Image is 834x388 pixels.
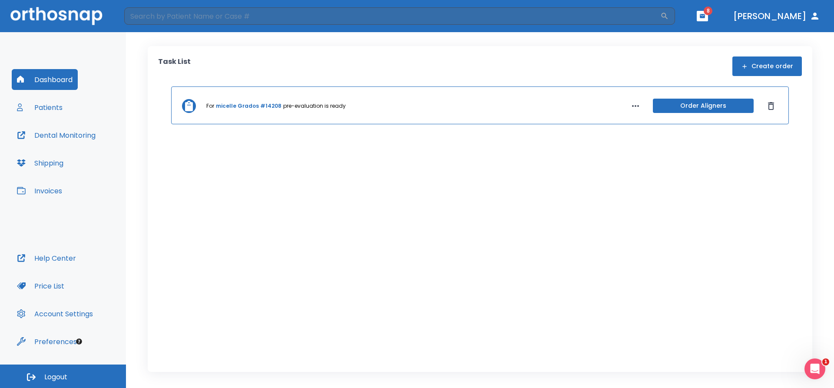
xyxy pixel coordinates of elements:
[12,303,98,324] button: Account Settings
[10,7,103,25] img: Orthosnap
[206,102,214,110] p: For
[124,7,660,25] input: Search by Patient Name or Case #
[653,99,754,113] button: Order Aligners
[12,97,68,118] button: Patients
[12,248,81,269] button: Help Center
[44,372,67,382] span: Logout
[732,56,802,76] button: Create order
[804,358,825,379] iframe: Intercom live chat
[12,331,82,352] button: Preferences
[12,69,78,90] button: Dashboard
[158,56,191,76] p: Task List
[822,358,829,365] span: 1
[12,180,67,201] button: Invoices
[12,125,101,146] button: Dental Monitoring
[75,338,83,345] div: Tooltip anchor
[12,153,69,173] button: Shipping
[12,275,69,296] button: Price List
[283,102,346,110] p: pre-evaluation is ready
[764,99,778,113] button: Dismiss
[730,8,824,24] button: [PERSON_NAME]
[704,7,712,15] span: 8
[216,102,281,110] a: micelle Grados #14208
